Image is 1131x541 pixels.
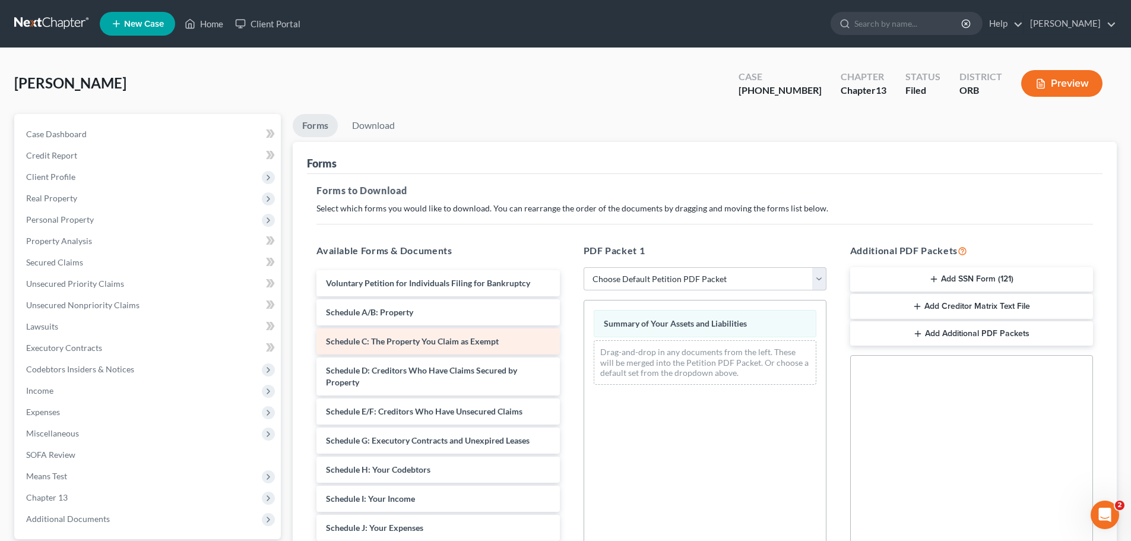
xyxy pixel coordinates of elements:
[26,172,75,182] span: Client Profile
[326,365,517,387] span: Schedule D: Creditors Who Have Claims Secured by Property
[17,316,281,337] a: Lawsuits
[326,307,413,317] span: Schedule A/B: Property
[1024,13,1116,34] a: [PERSON_NAME]
[17,444,281,466] a: SOFA Review
[959,70,1002,84] div: District
[594,340,816,385] div: Drag-and-drop in any documents from the left. These will be merged into the Petition PDF Packet. ...
[26,407,60,417] span: Expenses
[854,12,963,34] input: Search by name...
[26,428,79,438] span: Miscellaneous
[850,294,1093,319] button: Add Creditor Matrix Text File
[326,523,423,533] span: Schedule J: Your Expenses
[293,114,338,137] a: Forms
[124,20,164,29] span: New Case
[850,243,1093,258] h5: Additional PDF Packets
[326,464,430,474] span: Schedule H: Your Codebtors
[343,114,404,137] a: Download
[26,471,67,481] span: Means Test
[326,435,530,445] span: Schedule G: Executory Contracts and Unexpired Leases
[17,145,281,166] a: Credit Report
[17,337,281,359] a: Executory Contracts
[739,84,822,97] div: [PHONE_NUMBER]
[316,184,1093,198] h5: Forms to Download
[17,230,281,252] a: Property Analysis
[905,84,940,97] div: Filed
[905,70,940,84] div: Status
[17,295,281,316] a: Unsecured Nonpriority Claims
[326,336,499,346] span: Schedule C: The Property You Claim as Exempt
[604,318,747,328] span: Summary of Your Assets and Liabilities
[326,278,530,288] span: Voluntary Petition for Individuals Filing for Bankruptcy
[26,236,92,246] span: Property Analysis
[26,514,110,524] span: Additional Documents
[17,124,281,145] a: Case Dashboard
[26,257,83,267] span: Secured Claims
[14,74,126,91] span: [PERSON_NAME]
[841,70,886,84] div: Chapter
[26,492,68,502] span: Chapter 13
[316,243,559,258] h5: Available Forms & Documents
[584,243,826,258] h5: PDF Packet 1
[17,273,281,295] a: Unsecured Priority Claims
[26,193,77,203] span: Real Property
[983,13,1023,34] a: Help
[26,364,134,374] span: Codebtors Insiders & Notices
[326,493,415,504] span: Schedule I: Your Income
[841,84,886,97] div: Chapter
[26,450,75,460] span: SOFA Review
[26,279,124,289] span: Unsecured Priority Claims
[26,300,140,310] span: Unsecured Nonpriority Claims
[739,70,822,84] div: Case
[179,13,229,34] a: Home
[316,203,1093,214] p: Select which forms you would like to download. You can rearrange the order of the documents by dr...
[26,214,94,224] span: Personal Property
[1091,501,1119,529] iframe: Intercom live chat
[26,129,87,139] span: Case Dashboard
[307,156,337,170] div: Forms
[26,385,53,396] span: Income
[17,252,281,273] a: Secured Claims
[850,321,1093,346] button: Add Additional PDF Packets
[229,13,306,34] a: Client Portal
[1021,70,1103,97] button: Preview
[1115,501,1124,510] span: 2
[850,267,1093,292] button: Add SSN Form (121)
[26,343,102,353] span: Executory Contracts
[876,84,886,96] span: 13
[959,84,1002,97] div: ORB
[26,321,58,331] span: Lawsuits
[326,406,522,416] span: Schedule E/F: Creditors Who Have Unsecured Claims
[26,150,77,160] span: Credit Report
